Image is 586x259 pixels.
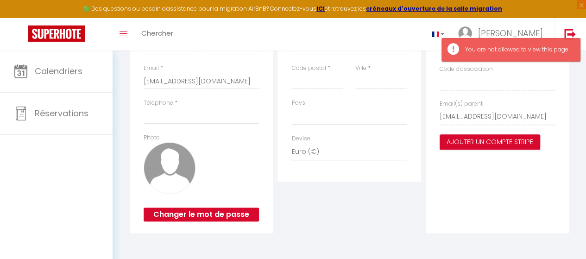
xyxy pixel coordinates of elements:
[134,18,180,51] a: Chercher
[291,99,305,107] label: Pays
[478,27,543,39] span: [PERSON_NAME]
[564,28,576,40] img: logout
[144,208,259,221] button: Changer le mot de passe
[440,100,483,108] label: Email(s) parent
[465,45,571,54] div: You are not allowed to view this page
[144,64,159,73] label: Email
[28,25,85,42] img: Super Booking
[291,134,310,143] label: Devise
[35,65,82,77] span: Calendriers
[144,142,195,194] img: avatar.png
[144,133,160,142] label: Photo
[316,5,325,13] a: ICI
[440,134,540,150] button: Ajouter un compte Stripe
[35,107,88,119] span: Réservations
[141,28,173,38] span: Chercher
[440,65,493,74] label: Code d'association
[366,5,502,13] a: créneaux d'ouverture de la salle migration
[451,18,554,51] a: ... [PERSON_NAME]
[458,26,472,40] img: ...
[291,64,326,73] label: Code postal
[144,99,173,107] label: Téléphone
[355,64,366,73] label: Ville
[7,4,35,32] button: Ouvrir le widget de chat LiveChat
